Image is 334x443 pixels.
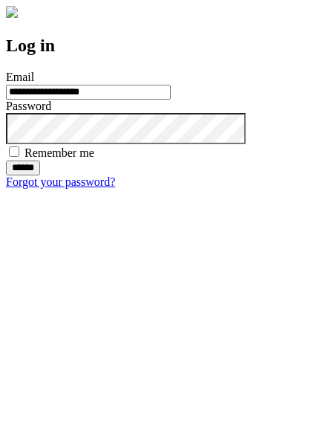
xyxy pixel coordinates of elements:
label: Email [6,71,34,83]
img: logo-4e3dc11c47720685a147b03b5a06dd966a58ff35d612b21f08c02c0306f2b779.png [6,6,18,18]
label: Password [6,100,51,112]
h2: Log in [6,36,328,56]
a: Forgot your password? [6,175,115,188]
label: Remember me [24,146,94,159]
